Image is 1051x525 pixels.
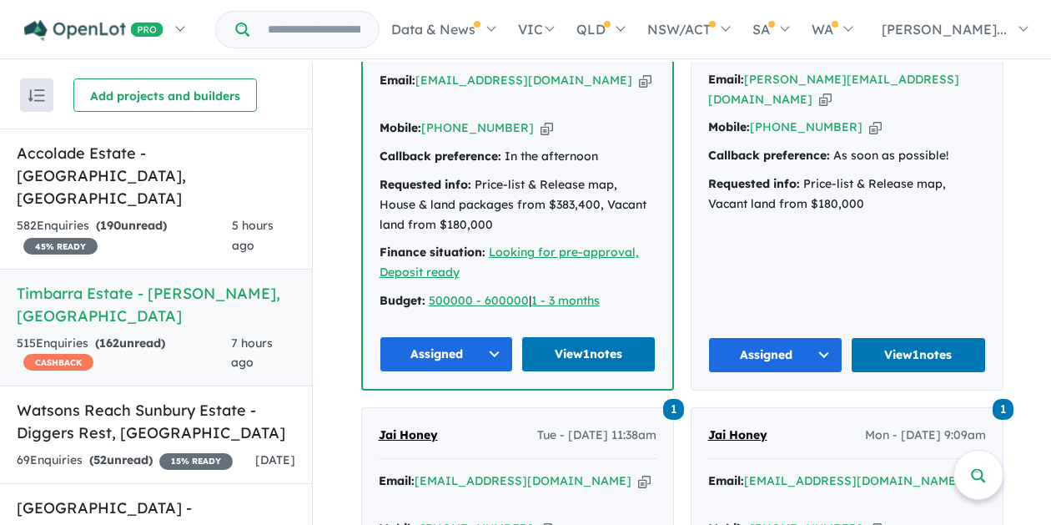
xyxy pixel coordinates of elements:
a: 500000 - 600000 [429,293,529,308]
a: Jai Honey [379,426,438,446]
span: 190 [100,218,121,233]
button: Copy [541,119,553,137]
button: Assigned [380,336,514,372]
button: Copy [869,119,882,136]
a: Looking for pre-approval, Deposit ready [380,245,639,280]
div: 69 Enquir ies [17,451,233,471]
button: Copy [639,72,651,89]
span: [DATE] [255,452,295,467]
span: 1 [663,399,684,420]
span: 1 [993,399,1013,420]
strong: Email: [708,473,744,488]
span: Jai Honey [379,427,438,442]
div: 582 Enquir ies [17,216,232,256]
strong: Email: [379,473,415,488]
strong: Finance situation: [380,245,485,260]
a: [PHONE_NUMBER] [750,119,862,134]
a: Jai Honey [708,426,767,446]
h5: Accolade Estate - [GEOGRAPHIC_DATA] , [GEOGRAPHIC_DATA] [17,142,295,209]
div: Price-list & Release map, Vacant land from $180,000 [708,174,986,215]
div: | [380,291,656,311]
span: Mon - [DATE] 9:09am [865,426,986,446]
div: 515 Enquir ies [17,334,231,374]
input: Try estate name, suburb, builder or developer [253,12,375,48]
a: View1notes [521,336,656,372]
strong: ( unread) [96,218,167,233]
span: 15 % READY [159,453,233,470]
div: In the afternoon [380,147,656,167]
button: Copy [638,472,651,490]
a: 1 [993,397,1013,420]
strong: Mobile: [708,119,750,134]
strong: Budget: [380,293,425,308]
button: Assigned [708,337,843,373]
strong: Email: [708,72,744,87]
strong: Requested info: [380,177,471,192]
strong: ( unread) [95,336,165,351]
button: Copy [819,91,832,109]
a: [EMAIL_ADDRESS][DOMAIN_NAME] [744,473,961,488]
span: Jai Honey [708,427,767,442]
h5: Watsons Reach Sunbury Estate - Diggers Rest , [GEOGRAPHIC_DATA] [17,399,295,444]
button: Add projects and builders [73,78,257,112]
span: 5 hours ago [232,218,274,253]
span: 45 % READY [23,238,98,255]
strong: Email: [380,73,415,88]
a: View1notes [851,337,986,373]
img: Openlot PRO Logo White [24,20,163,41]
strong: Callback preference: [380,149,501,164]
span: [PERSON_NAME]... [882,21,1007,38]
span: 52 [93,452,107,467]
a: [PERSON_NAME][EMAIL_ADDRESS][DOMAIN_NAME] [708,72,959,107]
strong: Requested info: [708,176,800,191]
strong: Mobile: [380,120,421,135]
span: 7 hours ago [231,336,273,371]
a: 1 [663,397,684,420]
a: [EMAIL_ADDRESS][DOMAIN_NAME] [415,473,631,488]
div: As soon as possible! [708,146,986,166]
strong: ( unread) [89,452,153,467]
img: sort.svg [28,89,45,102]
h5: Timbarra Estate - [PERSON_NAME] , [GEOGRAPHIC_DATA] [17,282,295,327]
a: [PHONE_NUMBER] [421,120,534,135]
span: 162 [99,336,119,351]
span: Tue - [DATE] 11:38am [537,426,656,446]
div: Price-list & Release map, House & land packages from $383,400, Vacant land from $180,000 [380,175,656,235]
strong: Callback preference: [708,148,830,163]
a: 1 - 3 months [531,293,600,308]
a: [EMAIL_ADDRESS][DOMAIN_NAME] [415,73,632,88]
span: CASHBACK [23,354,93,371]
